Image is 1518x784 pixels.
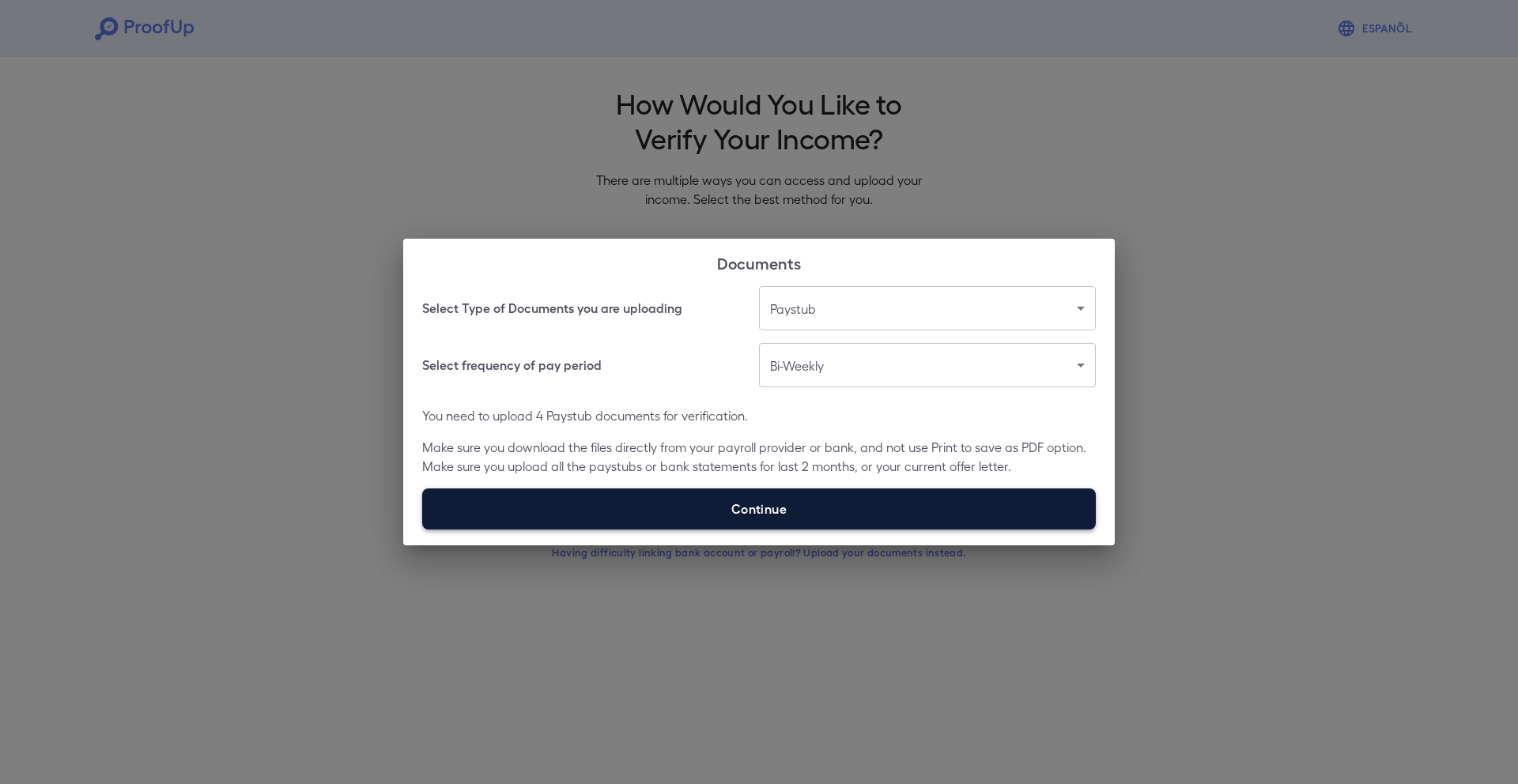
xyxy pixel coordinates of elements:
[422,406,1096,425] p: You need to upload 4 Paystub documents for verification.
[422,438,1096,476] p: Make sure you download the files directly from your payroll provider or bank, and not use Print t...
[759,343,1096,387] div: Bi-Weekly
[422,356,602,375] h6: Select frequency of pay period
[759,286,1096,330] div: Paystub
[422,299,682,318] h6: Select Type of Documents you are uploading
[422,488,1096,530] label: Continue
[403,239,1115,286] h2: Documents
